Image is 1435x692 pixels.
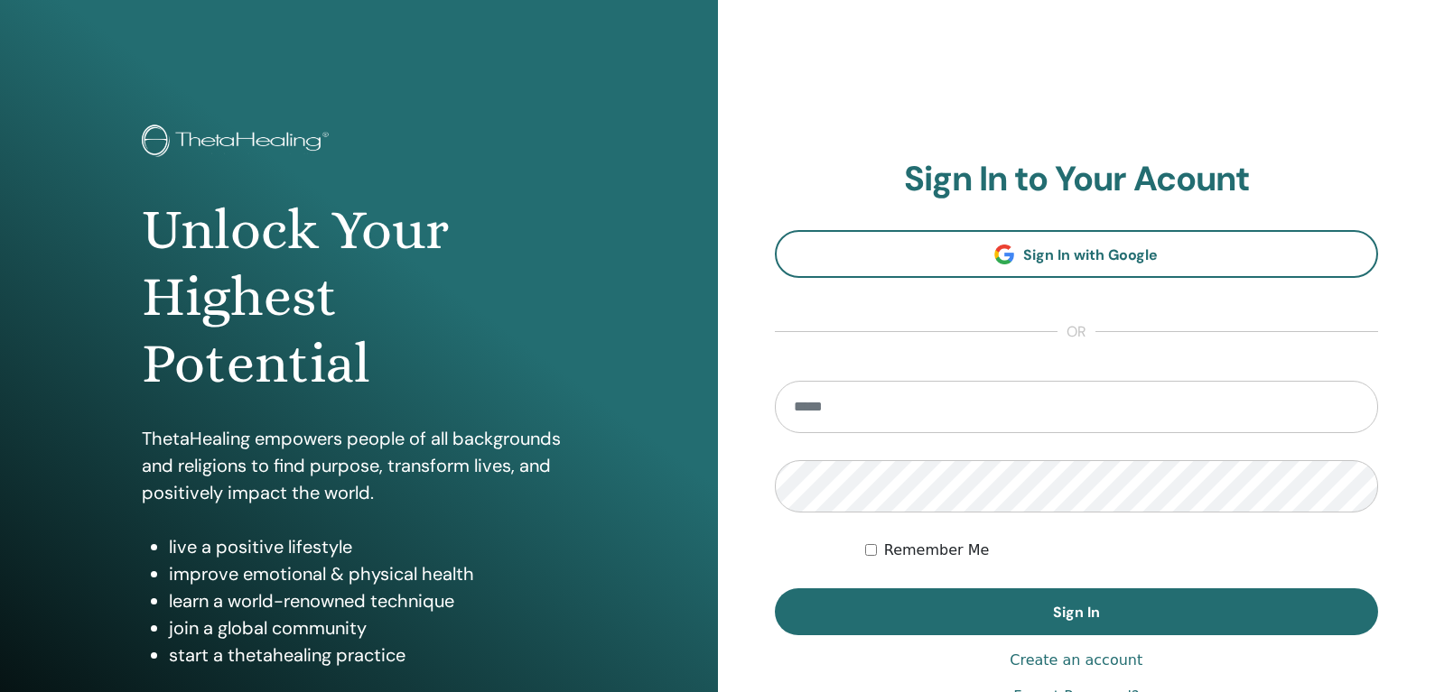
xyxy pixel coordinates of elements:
p: ThetaHealing empowers people of all backgrounds and religions to find purpose, transform lives, a... [142,425,575,506]
a: Sign In with Google [775,230,1379,278]
h2: Sign In to Your Acount [775,159,1379,200]
li: start a thetahealing practice [169,641,575,669]
span: or [1058,321,1095,343]
label: Remember Me [884,540,990,561]
span: Sign In with Google [1023,245,1158,264]
li: live a positive lifestyle [169,533,575,560]
a: Create an account [1010,650,1142,671]
h1: Unlock Your Highest Potential [142,197,575,398]
div: Keep me authenticated indefinitely or until I manually logout [865,540,1378,561]
button: Sign In [775,588,1379,635]
span: Sign In [1053,603,1100,622]
li: improve emotional & physical health [169,560,575,587]
li: learn a world-renowned technique [169,587,575,614]
li: join a global community [169,614,575,641]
